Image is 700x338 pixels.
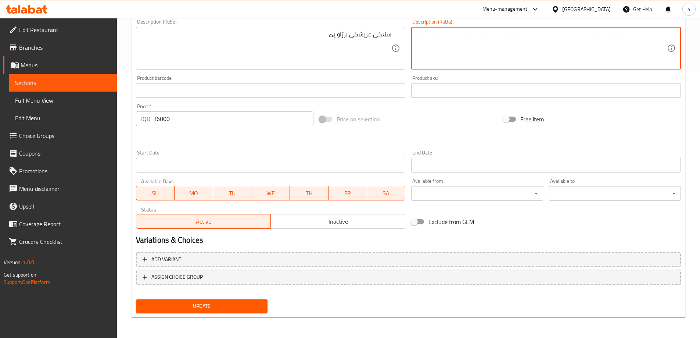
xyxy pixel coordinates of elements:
[19,202,111,211] span: Upsell
[688,5,690,13] span: a
[274,216,402,227] span: Inactive
[19,43,111,52] span: Branches
[411,83,681,98] input: Please enter product sku
[290,186,329,200] button: TH
[428,217,474,226] span: Exclude from GEM
[329,186,367,200] button: FR
[136,186,175,200] button: SU
[15,96,111,105] span: Full Menu View
[136,270,681,285] button: ASSIGN CHOICE GROUP
[270,214,405,229] button: Inactive
[3,56,117,74] a: Menus
[141,31,392,66] textarea: ستێکی مریشکی برژاو پێ
[177,188,210,199] span: MO
[370,188,403,199] span: SA
[3,145,117,162] a: Coupons
[482,5,528,14] div: Menu-management
[151,273,203,282] span: ASSIGN CHOICE GROUP
[3,180,117,198] a: Menu disclaimer
[4,270,37,280] span: Get support on:
[337,115,380,124] span: Price on selection
[15,78,111,87] span: Sections
[213,186,252,200] button: TU
[175,186,213,200] button: MO
[19,237,111,246] span: Grocery Checklist
[23,257,34,267] span: 1.0.0
[139,188,172,199] span: SU
[136,214,271,229] button: Active
[136,299,268,313] button: Update
[19,131,111,140] span: Choice Groups
[520,115,544,124] span: Free item
[562,5,611,13] div: [GEOGRAPHIC_DATA]
[136,235,681,246] h2: Variations & Choices
[367,186,406,200] button: SA
[141,114,150,123] p: IQD
[3,215,117,233] a: Coverage Report
[139,216,268,227] span: Active
[9,92,117,109] a: Full Menu View
[151,255,181,264] span: Add variant
[254,188,287,199] span: WE
[142,302,262,311] span: Update
[4,257,22,267] span: Version:
[21,61,111,70] span: Menus
[19,149,111,158] span: Coupons
[3,162,117,180] a: Promotions
[19,184,111,193] span: Menu disclaimer
[15,114,111,122] span: Edit Menu
[19,167,111,175] span: Promotions
[9,109,117,127] a: Edit Menu
[9,74,117,92] a: Sections
[216,188,249,199] span: TU
[411,186,543,201] div: ​
[136,83,406,98] input: Please enter product barcode
[153,111,314,126] input: Please enter price
[4,277,50,287] a: Support.OpsPlatform
[136,252,681,267] button: Add variant
[3,233,117,250] a: Grocery Checklist
[19,220,111,228] span: Coverage Report
[331,188,364,199] span: FR
[549,186,681,201] div: ​
[251,186,290,200] button: WE
[293,188,326,199] span: TH
[3,198,117,215] a: Upsell
[3,127,117,145] a: Choice Groups
[19,25,111,34] span: Edit Restaurant
[3,21,117,39] a: Edit Restaurant
[3,39,117,56] a: Branches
